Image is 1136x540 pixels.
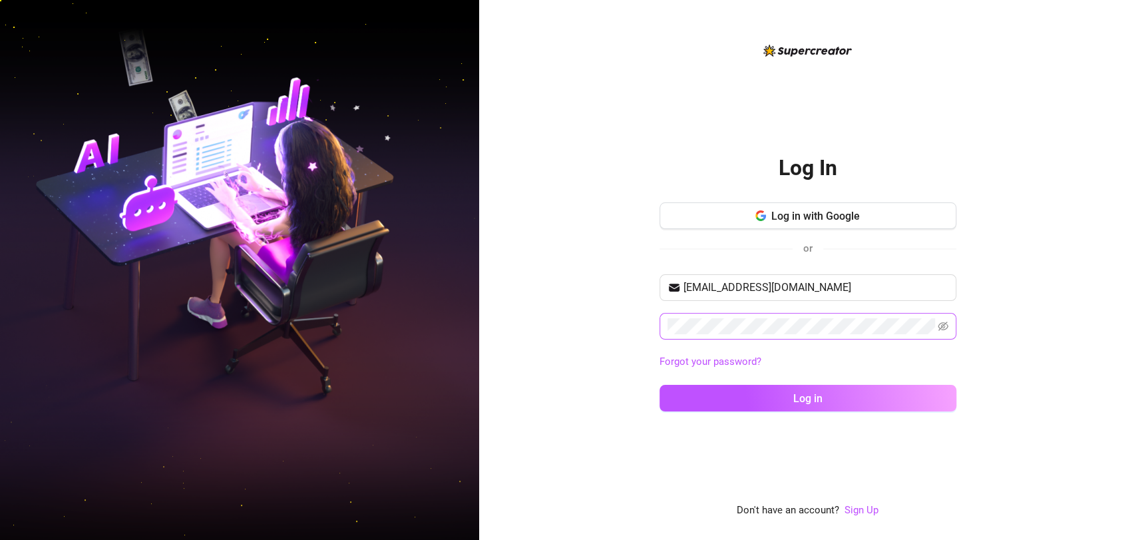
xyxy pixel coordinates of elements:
[779,154,837,182] h2: Log In
[683,280,948,296] input: Your email
[845,504,878,516] a: Sign Up
[660,385,956,411] button: Log in
[660,356,761,368] a: Forgot your password?
[660,354,956,370] a: Forgot your password?
[771,210,860,222] span: Log in with Google
[803,242,813,254] span: or
[845,503,878,519] a: Sign Up
[660,202,956,229] button: Log in with Google
[763,45,852,57] img: logo-BBDzfeDw.svg
[938,321,948,332] span: eye-invisible
[737,503,839,519] span: Don't have an account?
[793,392,823,405] span: Log in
